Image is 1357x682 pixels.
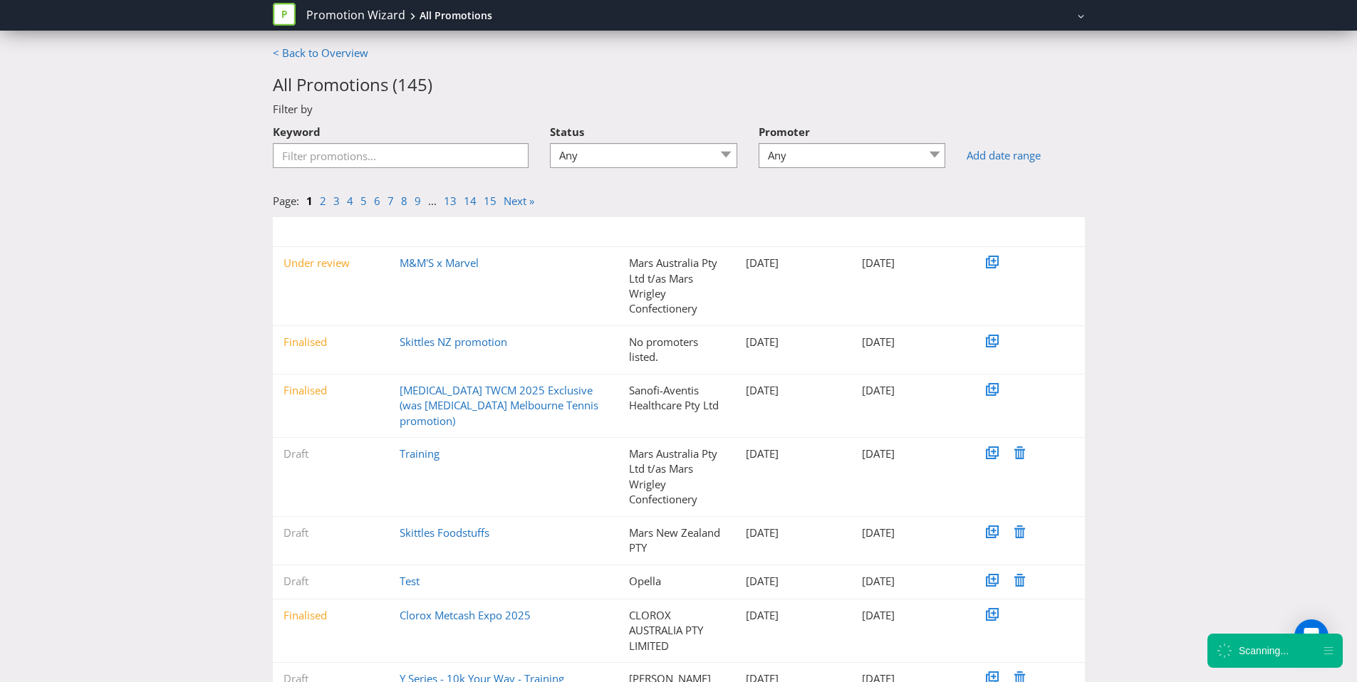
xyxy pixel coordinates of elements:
[397,73,427,96] span: 145
[735,608,852,623] div: [DATE]
[273,574,390,589] div: Draft
[851,335,968,350] div: [DATE]
[618,446,735,508] div: Mars Australia Pty Ltd t/as Mars Wrigley Confectionery
[618,335,735,365] div: No promoters listed.
[873,226,908,238] span: Modified
[401,194,407,208] a: 8
[428,194,444,209] li: ...
[273,143,529,168] input: Filter promotions...
[906,9,986,21] span: XPO Brands Pty. Ltd.
[757,226,789,238] span: Created
[618,256,735,317] div: Mars Australia Pty Ltd t/as Mars Wrigley Confectionery
[410,226,478,238] span: Promotion Name
[851,574,968,589] div: [DATE]
[360,194,367,208] a: 5
[851,256,968,271] div: [DATE]
[306,7,405,23] a: Promotion Wizard
[735,446,852,461] div: [DATE]
[400,335,507,349] a: Skittles NZ promotion
[967,148,1084,163] a: Add date range
[464,194,477,208] a: 14
[759,125,810,139] span: Promoter
[504,194,534,208] a: Next »
[851,446,968,461] div: [DATE]
[629,226,638,238] span: ▼
[735,574,852,589] div: [DATE]
[400,525,489,540] a: Skittles Foodstuffs
[273,117,321,140] label: Keyword
[273,46,368,60] a: < Back to Overview
[273,256,390,271] div: Under review
[333,194,340,208] a: 3
[746,226,754,238] span: ▼
[484,194,496,208] a: 15
[273,446,390,461] div: Draft
[374,194,380,208] a: 6
[347,194,353,208] a: 4
[262,102,1096,117] div: Filter by
[735,383,852,398] div: [DATE]
[273,335,390,350] div: Finalised
[273,608,390,623] div: Finalised
[851,525,968,540] div: [DATE]
[415,194,421,208] a: 9
[862,226,870,238] span: ▼
[273,525,390,540] div: Draft
[851,608,968,623] div: [DATE]
[427,73,432,96] span: )
[400,608,531,622] a: Clorox Metcash Expo 2025
[618,383,735,414] div: Sanofi-Aventis Healthcare Pty Ltd
[400,256,479,270] a: M&M'S x Marvel
[273,73,397,96] span: All Promotions (
[994,9,1076,21] a: [PERSON_NAME]
[735,525,852,540] div: [DATE]
[444,194,457,208] a: 13
[320,194,326,208] a: 2
[273,194,299,208] span: Page:
[388,194,394,208] a: 7
[1294,619,1329,654] div: Open Intercom Messenger
[420,9,492,23] div: All Promotions
[306,194,313,208] a: 1
[618,574,735,589] div: Opella
[618,608,735,654] div: CLOROX AUSTRALIA PTY LIMITED
[400,226,408,238] span: ▼
[851,383,968,398] div: [DATE]
[735,256,852,271] div: [DATE]
[284,226,292,238] span: ▼
[273,383,390,398] div: Finalised
[735,335,852,350] div: [DATE]
[293,226,318,238] span: Status
[550,125,584,139] span: Status
[640,226,677,238] span: Promoter
[400,383,598,428] a: [MEDICAL_DATA] TWCM 2025 Exclusive (was [MEDICAL_DATA] Melbourne Tennis promotion)
[400,574,420,588] a: Test
[618,525,735,556] div: Mars New Zealand PTY
[400,446,440,461] a: Training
